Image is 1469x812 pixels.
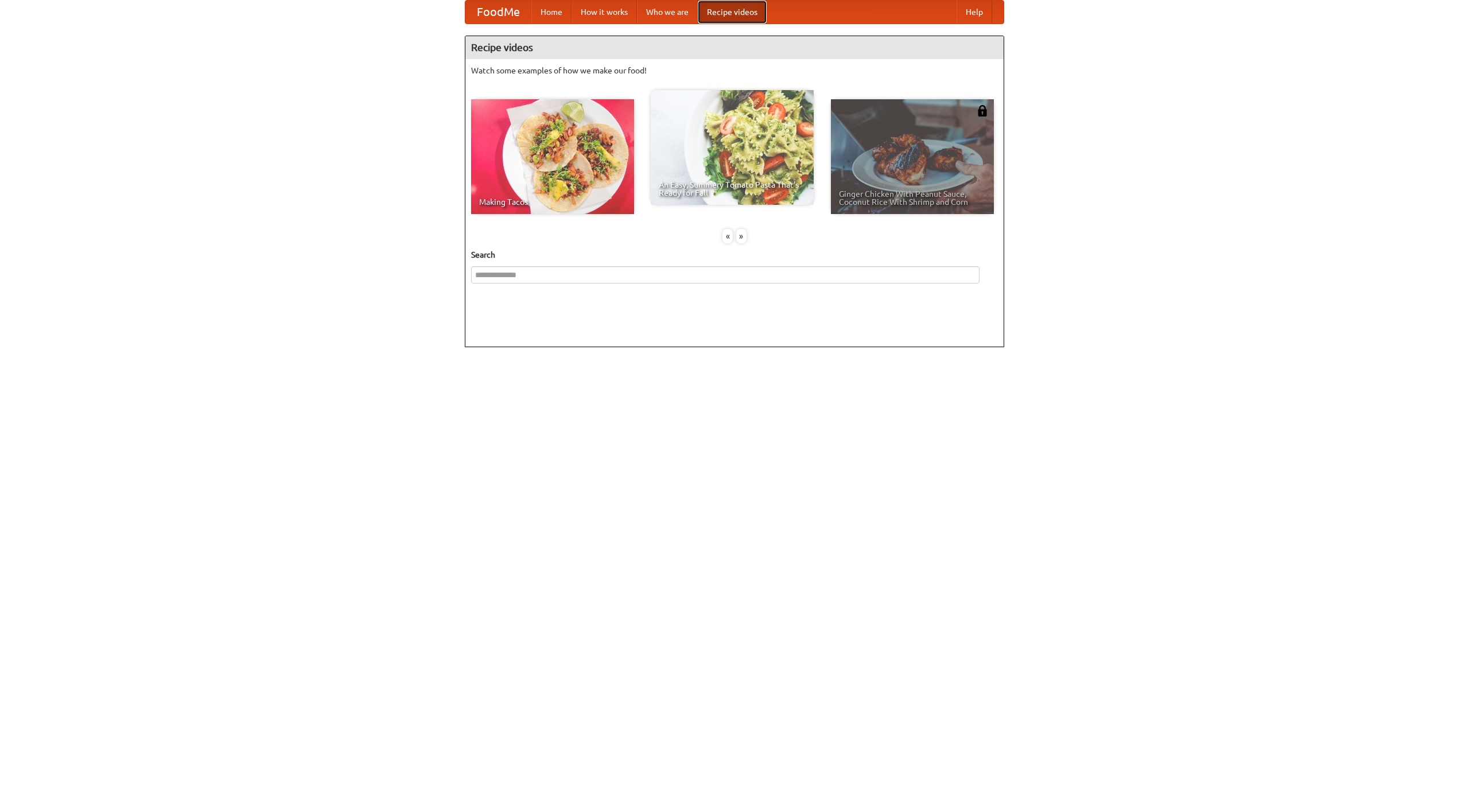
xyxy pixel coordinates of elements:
div: » [736,229,747,243]
a: Home [531,1,572,24]
h4: Recipe videos [465,36,1004,59]
a: Making Tacos [471,99,634,214]
span: Making Tacos [479,198,626,206]
a: Who we are [637,1,698,24]
span: An Easy, Summery Tomato Pasta That's Ready for Fall [659,181,806,197]
a: Recipe videos [698,1,767,24]
a: FoodMe [465,1,531,24]
a: An Easy, Summery Tomato Pasta That's Ready for Fall [651,90,814,205]
div: « [722,229,733,243]
img: 483408.png [977,105,988,116]
p: Watch some examples of how we make our food! [471,65,998,76]
a: How it works [572,1,637,24]
a: Help [957,1,992,24]
h5: Search [471,249,998,261]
